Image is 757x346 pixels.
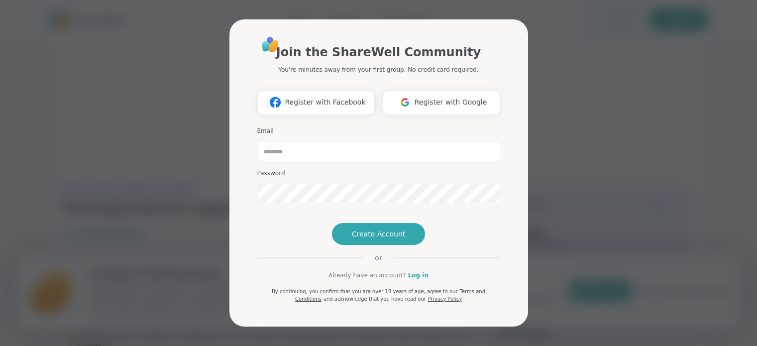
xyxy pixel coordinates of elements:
img: ShareWell Logomark [266,93,285,112]
span: Already have an account? [328,271,406,280]
span: Register with Facebook [285,97,365,108]
button: Register with Google [383,90,500,115]
p: You're minutes away from your first group. No credit card required. [278,65,478,74]
span: By continuing, you confirm that you are over 18 years of age, agree to our [272,289,458,294]
h3: Password [257,169,500,178]
span: Create Account [352,229,406,239]
button: Create Account [332,223,426,245]
span: or [363,253,394,263]
h3: Email [257,127,500,135]
span: and acknowledge that you have read our [324,296,426,302]
span: Register with Google [415,97,487,108]
img: ShareWell Logomark [396,93,415,112]
h1: Join the ShareWell Community [276,43,481,61]
a: Privacy Policy [428,296,462,302]
img: ShareWell Logo [259,33,282,56]
a: Log in [408,271,429,280]
button: Register with Facebook [257,90,375,115]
